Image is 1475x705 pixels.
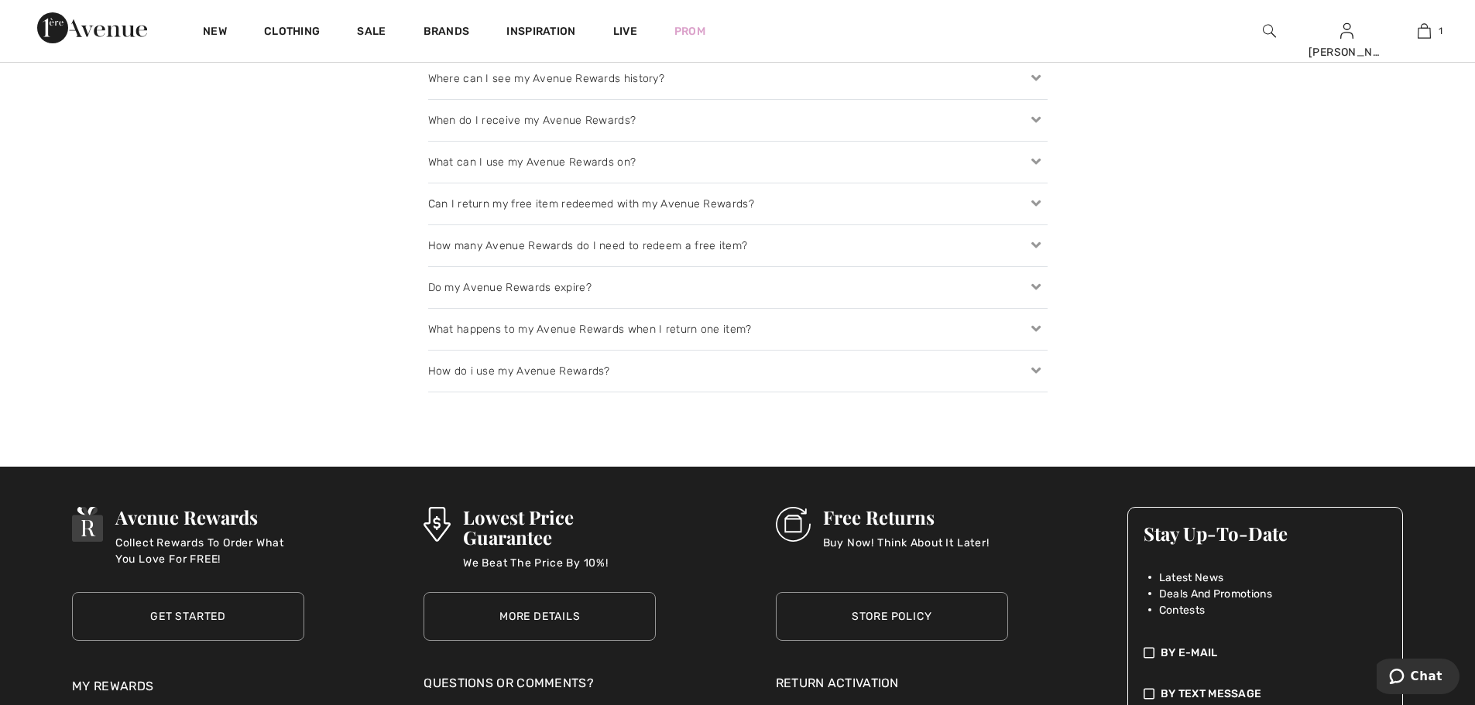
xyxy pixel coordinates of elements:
a: Brands [424,25,470,41]
img: My Info [1340,22,1353,40]
a: Live [613,23,637,39]
a: Store Policy [776,592,1008,641]
h3: Free Returns [823,507,990,527]
a: Sign In [1340,23,1353,38]
span: Contests [1159,602,1205,618]
img: check [1144,686,1154,702]
h3: Stay Up-To-Date [1144,523,1387,543]
div: How many Avenue Rewards do I need to redeem a free item? [428,225,1048,266]
img: Lowest Price Guarantee [424,507,450,542]
div: How do i use my Avenue Rewards? [428,351,1048,392]
h3: Avenue Rewards [115,507,304,527]
div: Can I return my free item redeemed with my Avenue Rewards? [428,183,1048,224]
span: 1 [1439,24,1442,38]
a: Sale [357,25,386,41]
img: My Bag [1418,22,1431,40]
h3: Lowest Price Guarantee [463,507,657,547]
a: Prom [674,23,705,39]
div: Where can I see my Avenue Rewards history? [428,58,1048,99]
img: Free Returns [776,507,811,542]
span: By E-mail [1161,645,1218,661]
p: Buy Now! Think About It Later! [823,535,990,566]
div: [PERSON_NAME] [1309,44,1384,60]
a: More Details [424,592,656,641]
span: Latest News [1159,570,1223,586]
div: When do I receive my Avenue Rewards? [428,100,1048,141]
img: check [1144,645,1154,661]
a: My Rewards [72,679,153,693]
img: search the website [1263,22,1276,40]
div: What can I use my Avenue Rewards on? [428,142,1048,183]
a: Get Started [72,592,304,641]
a: 1 [1386,22,1462,40]
div: Questions or Comments? [424,674,656,700]
div: Do my Avenue Rewards expire? [428,267,1048,308]
p: Collect Rewards To Order What You Love For FREE! [115,535,304,566]
img: Avenue Rewards [72,507,103,542]
span: Inspiration [506,25,575,41]
div: What happens to my Avenue Rewards when I return one item? [428,309,1048,350]
span: By Text Message [1161,686,1262,702]
a: New [203,25,227,41]
p: We Beat The Price By 10%! [463,555,657,586]
a: Clothing [264,25,320,41]
iframe: Opens a widget where you can chat to one of our agents [1377,659,1460,697]
a: Return Activation [776,674,1008,693]
img: 1ère Avenue [37,12,147,43]
span: Deals And Promotions [1159,586,1272,602]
